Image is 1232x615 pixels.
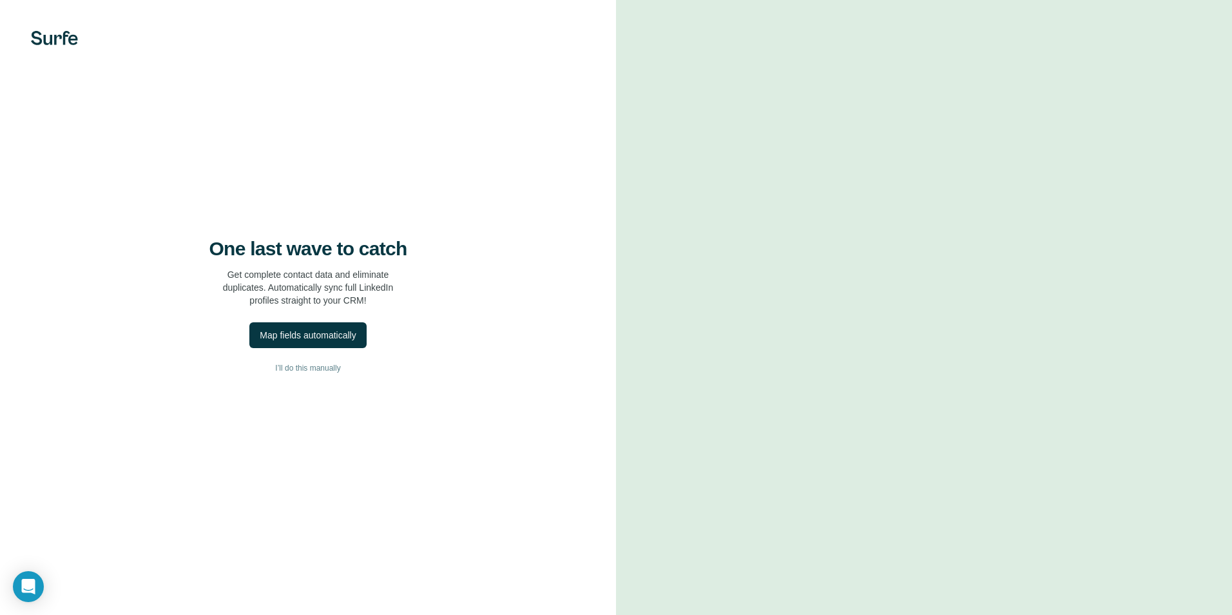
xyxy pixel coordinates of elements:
[260,329,356,342] div: Map fields automatically
[13,571,44,602] div: Open Intercom Messenger
[249,322,366,348] button: Map fields automatically
[223,268,394,307] p: Get complete contact data and eliminate duplicates. Automatically sync full LinkedIn profiles str...
[209,237,407,260] h4: One last wave to catch
[26,358,590,378] button: I’ll do this manually
[31,31,78,45] img: Surfe's logo
[275,362,340,374] span: I’ll do this manually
